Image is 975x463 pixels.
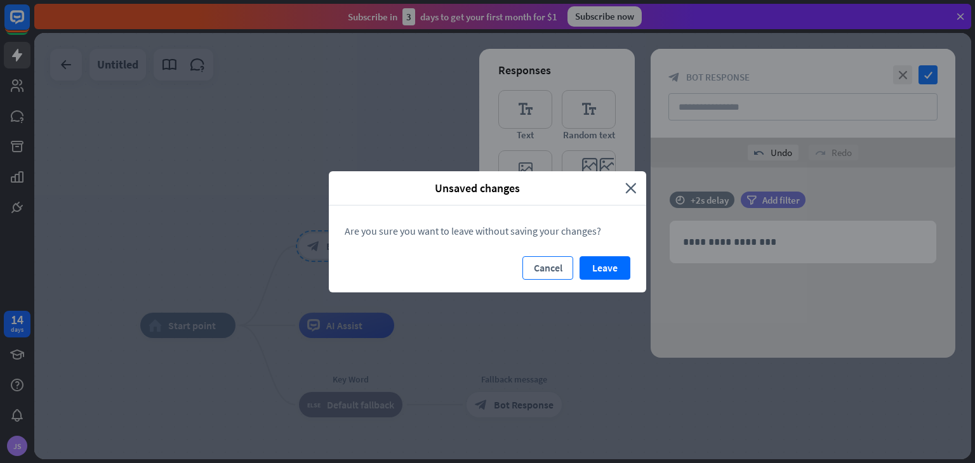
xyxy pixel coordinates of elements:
span: Unsaved changes [338,181,616,195]
i: close [625,181,637,195]
span: Are you sure you want to leave without saving your changes? [345,225,601,237]
button: Leave [580,256,630,280]
button: Cancel [522,256,573,280]
button: Open LiveChat chat widget [10,5,48,43]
